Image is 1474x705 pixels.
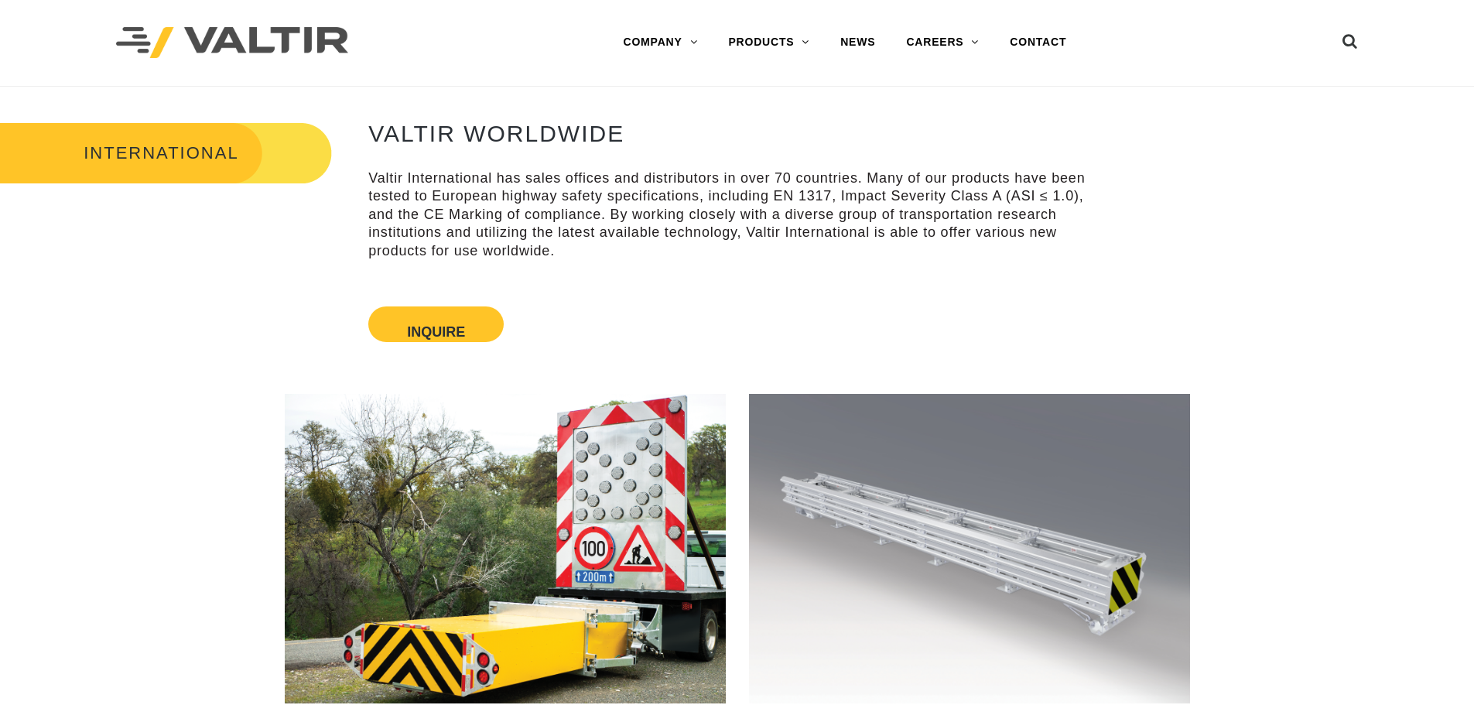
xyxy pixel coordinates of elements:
[994,27,1082,58] a: CONTACT
[116,27,348,59] img: Valtir
[368,169,1106,260] p: Valtir International has sales offices and distributors in over 70 countries. Many of our product...
[713,27,825,58] a: PRODUCTS
[891,27,994,58] a: CAREERS
[607,27,713,58] a: COMPANY
[407,325,465,328] button: Inquire
[825,27,891,58] a: NEWS
[368,121,1106,146] h2: VALTIR WORLDWIDE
